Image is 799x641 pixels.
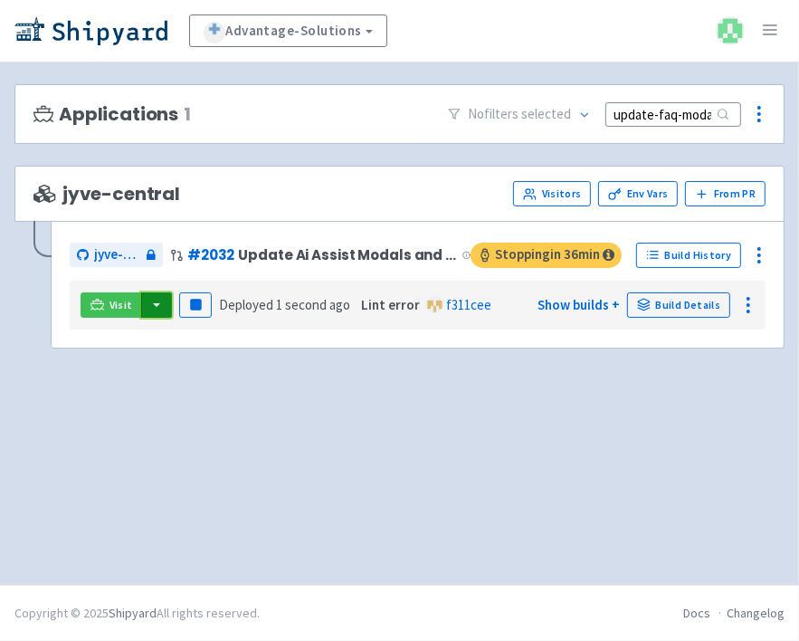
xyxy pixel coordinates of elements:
[109,605,157,621] a: Shipyard
[727,605,785,621] a: Changelog
[276,296,350,313] time: 1 second ago
[81,292,142,318] a: Visit
[70,243,163,267] a: jyve-central
[238,247,458,263] span: Update Ai Assist Modals and FAQ with new Work Types
[14,16,167,45] img: Shipyard logo
[446,296,491,313] a: f311cee
[513,181,591,206] a: Visitors
[636,243,741,268] a: Build History
[468,104,571,125] span: No filter s
[605,102,741,127] input: Search...
[184,104,191,125] span: 1
[109,298,133,312] span: Visit
[471,243,622,268] span: Stopping in 36 min
[33,104,191,125] h3: Applications
[187,245,234,264] a: #2032
[598,181,678,206] a: Env Vars
[14,604,260,623] div: Copyright © 2025 All rights reserved.
[94,244,141,265] span: jyve-central
[685,181,766,206] button: From PR
[521,105,571,122] span: selected
[627,292,730,318] a: Build Details
[361,296,420,313] strong: Lint error
[179,292,212,318] button: Pause
[537,296,620,313] a: Show builds +
[189,14,387,47] a: Advantage-Solutions
[683,605,710,621] a: Docs
[33,184,180,205] span: jyve-central
[219,296,350,313] span: Deployed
